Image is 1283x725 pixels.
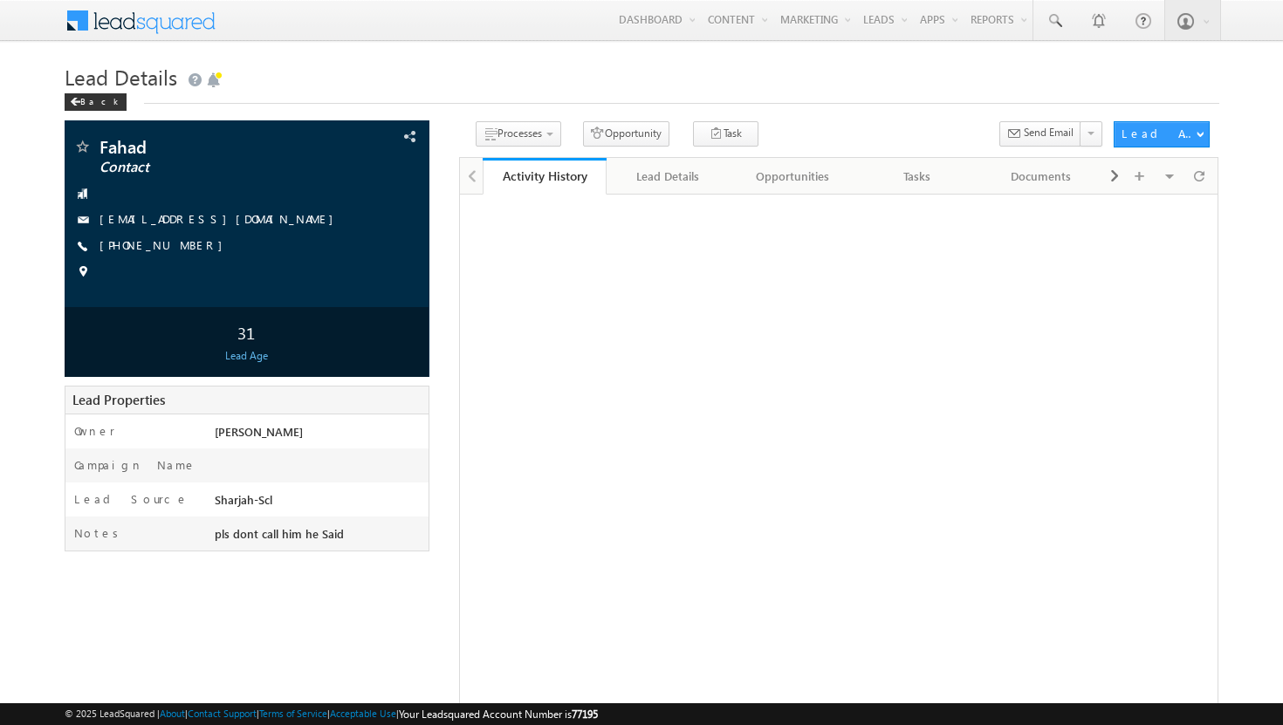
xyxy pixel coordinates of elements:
[65,706,598,722] span: © 2025 LeadSquared | | | | |
[869,166,964,187] div: Tasks
[572,708,598,721] span: 77195
[1114,121,1210,147] button: Lead Actions
[160,708,185,719] a: About
[483,158,607,195] a: Activity History
[74,423,115,439] label: Owner
[69,316,424,348] div: 31
[1122,126,1196,141] div: Lead Actions
[188,708,257,719] a: Contact Support
[621,166,715,187] div: Lead Details
[999,121,1081,147] button: Send Email
[74,457,196,473] label: Campaign Name
[583,121,669,147] button: Opportunity
[74,525,125,541] label: Notes
[215,424,303,439] span: [PERSON_NAME]
[65,63,177,91] span: Lead Details
[99,159,326,176] span: Contact
[731,158,855,195] a: Opportunities
[1024,125,1074,140] span: Send Email
[72,391,165,408] span: Lead Properties
[993,166,1087,187] div: Documents
[69,348,424,364] div: Lead Age
[99,237,231,255] span: [PHONE_NUMBER]
[330,708,396,719] a: Acceptable Use
[210,491,429,516] div: Sharjah-Scl
[99,211,342,226] a: [EMAIL_ADDRESS][DOMAIN_NAME]
[65,93,127,111] div: Back
[497,127,542,140] span: Processes
[476,121,561,147] button: Processes
[215,526,344,541] span: pls dont call him he Said
[855,158,979,195] a: Tasks
[693,121,758,147] button: Task
[74,491,189,507] label: Lead Source
[399,708,598,721] span: Your Leadsquared Account Number is
[65,92,135,107] a: Back
[979,158,1103,195] a: Documents
[99,138,326,155] span: Fahad
[259,708,327,719] a: Terms of Service
[745,166,840,187] div: Opportunities
[607,158,731,195] a: Lead Details
[496,168,593,184] div: Activity History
